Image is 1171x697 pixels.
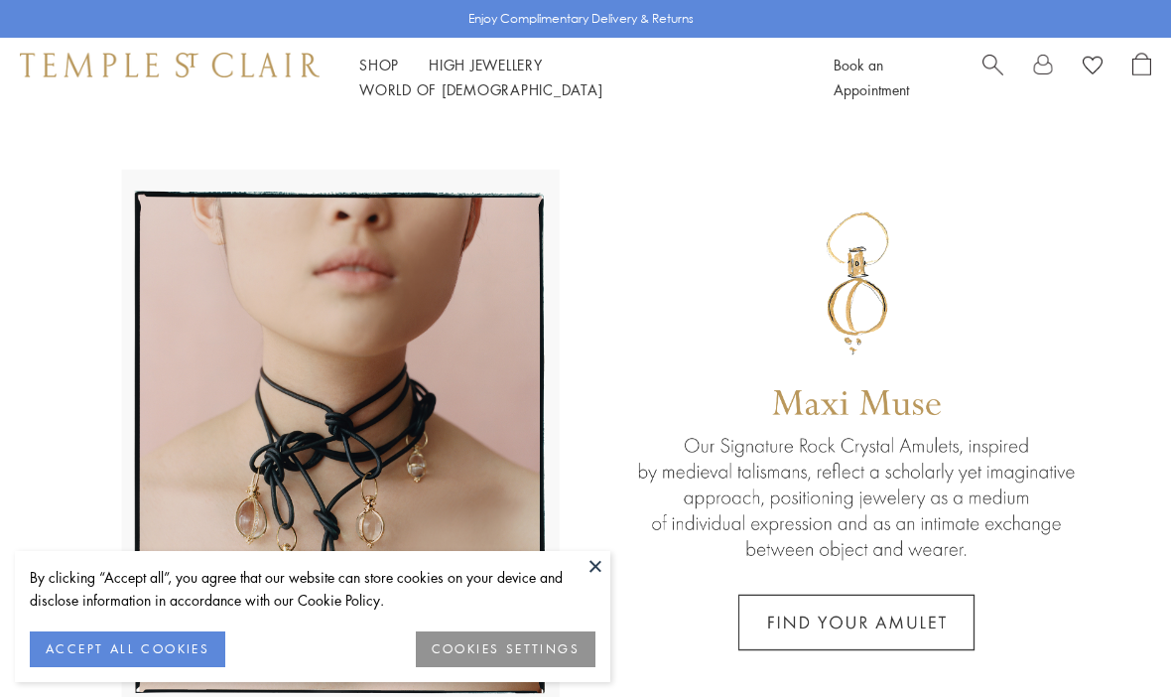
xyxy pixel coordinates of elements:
div: By clicking “Accept all”, you agree that our website can store cookies on your device and disclos... [30,566,595,612]
a: World of [DEMOGRAPHIC_DATA]World of [DEMOGRAPHIC_DATA] [359,79,602,99]
a: View Wishlist [1083,53,1103,82]
a: Search [982,53,1003,102]
button: ACCEPT ALL COOKIES [30,631,225,667]
button: COOKIES SETTINGS [416,631,595,667]
iframe: Gorgias live chat messenger [1072,604,1151,677]
img: Temple St. Clair [20,53,320,76]
a: Book an Appointment [834,55,909,99]
p: Enjoy Complimentary Delivery & Returns [468,9,694,29]
a: High JewelleryHigh Jewellery [429,55,543,74]
nav: Main navigation [359,53,789,102]
a: ShopShop [359,55,399,74]
a: Open Shopping Bag [1132,53,1151,102]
